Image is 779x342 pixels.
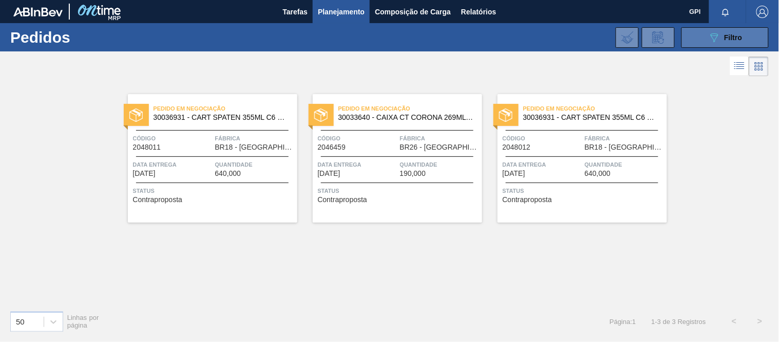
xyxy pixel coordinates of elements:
[503,196,553,204] span: Contraproposta
[154,103,297,114] span: Pedido em Negociação
[133,143,161,151] span: 2048011
[133,159,213,170] span: Data Entrega
[16,317,25,326] div: 50
[154,114,289,121] span: 30036931 - CART SPATEN 355ML C6 NO LEI
[721,309,747,334] button: <
[133,196,183,204] span: Contraproposta
[747,309,773,334] button: >
[133,170,156,177] span: 17/10/2025
[318,143,346,151] span: 2046459
[585,143,664,151] span: BR18 - Pernambuco
[297,94,482,223] a: statusPedido em Negociação30033640 - CAIXA CT CORONA 269ML SLEEK C8 NIV24Código2046459FábricaBR26...
[215,159,295,170] span: Quantidade
[318,6,365,18] span: Planejamento
[400,159,480,170] span: Quantidade
[523,103,667,114] span: Pedido em Negociação
[585,170,611,177] span: 640,000
[400,170,426,177] span: 190,000
[318,170,340,177] span: 17/10/2025
[503,143,531,151] span: 2048012
[503,170,525,177] span: 31/10/2025
[338,103,482,114] span: Pedido em Negociação
[681,27,769,48] button: Filtro
[725,33,743,42] span: Filtro
[749,57,769,76] div: Visão em Cards
[756,6,769,18] img: Logout
[112,94,297,223] a: statusPedido em Negociação30036931 - CART SPATEN 355ML C6 NO LEICódigo2048011FábricaBR18 - [GEOGR...
[523,114,659,121] span: 30036931 - CART SPATEN 355ML C6 NO LEI
[585,133,664,143] span: Fábrica
[67,314,99,329] span: Linhas por página
[709,5,742,19] button: Notificações
[616,27,639,48] div: Importar Negociações dos Pedidos
[482,94,667,223] a: statusPedido em Negociação30036931 - CART SPATEN 355ML C6 NO LEICódigo2048012FábricaBR18 - [GEOGR...
[730,57,749,76] div: Visão em Lista
[400,133,480,143] span: Fábrica
[338,114,474,121] span: 30033640 - CAIXA CT CORONA 269ML SLEEK C8 NIV24
[215,170,241,177] span: 640,000
[499,109,512,122] img: status
[503,133,582,143] span: Código
[375,6,451,18] span: Composição de Carga
[400,143,480,151] span: BR26 - Uberlândia
[652,318,706,326] span: 1 - 3 de 3 Registros
[503,186,664,196] span: Status
[314,109,328,122] img: status
[318,196,368,204] span: Contraproposta
[461,6,496,18] span: Relatórios
[133,133,213,143] span: Código
[13,7,63,16] img: TNhmsLtSVTkK8tSr43FrP2fwEKptu5GPRR3wAAAABJRU5ErkJggg==
[129,109,143,122] img: status
[318,159,397,170] span: Data Entrega
[503,159,582,170] span: Data Entrega
[318,133,397,143] span: Código
[318,186,480,196] span: Status
[215,133,295,143] span: Fábrica
[133,186,295,196] span: Status
[282,6,308,18] span: Tarefas
[585,159,664,170] span: Quantidade
[215,143,295,151] span: BR18 - Pernambuco
[10,31,158,43] h1: Pedidos
[610,318,636,326] span: Página : 1
[642,27,675,48] div: Solicitação de Revisão de Pedidos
